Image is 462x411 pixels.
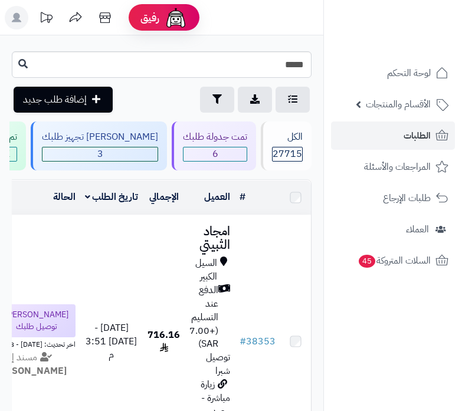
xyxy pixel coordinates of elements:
a: لوحة التحكم [331,59,455,87]
a: [PERSON_NAME] تجهيز طلبك 3 [28,121,169,170]
span: السلات المتروكة [358,252,431,269]
a: الكل27715 [258,121,314,170]
span: 6 [184,147,247,161]
a: المراجعات والأسئلة [331,153,455,181]
span: الأقسام والمنتجات [366,96,431,113]
a: # [240,190,245,204]
div: تمت جدولة طلبك [183,130,247,144]
a: العميل [204,190,230,204]
span: 45 [359,255,376,268]
a: الإجمالي [149,190,179,204]
div: الكل [272,130,303,144]
div: [PERSON_NAME] تجهيز طلبك [42,130,158,144]
a: إضافة طلب جديد [14,87,113,113]
a: تحديثات المنصة [31,6,61,32]
span: العملاء [406,221,429,238]
span: الدفع عند التسليم (+7.00 SAR) [189,284,218,351]
span: 716.16 [148,328,180,356]
a: تاريخ الطلب [85,190,139,204]
img: ai-face.png [164,6,188,29]
a: الحالة [53,190,76,204]
a: الطلبات [331,121,455,150]
span: 27715 [273,147,302,161]
span: رفيق [140,11,159,25]
span: إضافة طلب جديد [23,93,87,107]
span: الطلبات [404,127,431,144]
a: طلبات الإرجاع [331,184,455,212]
span: لوحة التحكم [387,65,431,81]
a: العملاء [331,215,455,244]
a: تمت جدولة طلبك 6 [169,121,258,170]
span: طلبات الإرجاع [383,190,431,206]
a: #38353 [240,334,276,348]
span: # [240,334,246,348]
a: السلات المتروكة45 [331,246,455,275]
span: [PERSON_NAME] توصيل طلبك [5,309,68,333]
span: توصيل شبرا [206,350,230,378]
img: logo-2.png [382,27,451,52]
span: [DATE] - [DATE] 3:51 م [86,321,137,362]
h3: امجاد الثبيتي [189,225,230,252]
span: المراجعات والأسئلة [364,159,431,175]
span: 3 [42,147,158,161]
span: السيل الكبير [189,257,217,284]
